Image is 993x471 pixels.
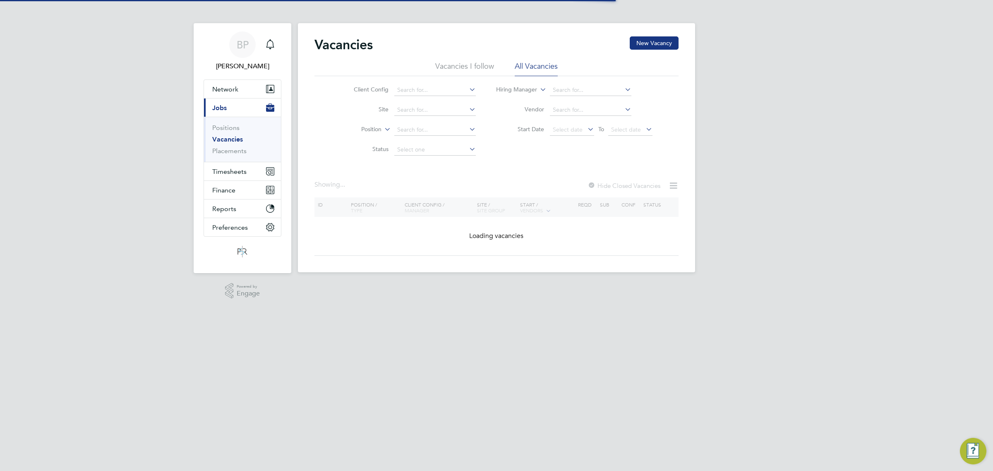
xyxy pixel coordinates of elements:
span: Select date [553,126,583,133]
label: Site [341,106,389,113]
span: BP [237,39,249,50]
input: Select one [394,144,476,156]
label: Position [334,125,381,134]
input: Search for... [394,124,476,136]
a: Powered byEngage [225,283,260,299]
label: Hide Closed Vacancies [588,182,660,190]
span: To [596,124,607,135]
li: Vacancies I follow [435,61,494,76]
a: BP[PERSON_NAME] [204,31,281,71]
a: Positions [212,124,240,132]
label: Hiring Manager [489,86,537,94]
button: Finance [204,181,281,199]
a: Vacancies [212,135,243,143]
label: Vendor [496,106,544,113]
li: All Vacancies [515,61,558,76]
label: Status [341,145,389,153]
button: New Vacancy [630,36,679,50]
a: Placements [212,147,247,155]
a: Go to home page [204,245,281,258]
label: Client Config [341,86,389,93]
button: Reports [204,199,281,218]
span: ... [340,180,345,189]
button: Preferences [204,218,281,236]
span: Network [212,85,238,93]
span: Engage [237,290,260,297]
div: Jobs [204,117,281,162]
label: Start Date [496,125,544,133]
span: Select date [611,126,641,133]
input: Search for... [550,104,631,116]
input: Search for... [394,104,476,116]
input: Search for... [550,84,631,96]
span: Preferences [212,223,248,231]
input: Search for... [394,84,476,96]
span: Ben Perkin [204,61,281,71]
span: Powered by [237,283,260,290]
span: Reports [212,205,236,213]
span: Timesheets [212,168,247,175]
div: Showing [314,180,347,189]
button: Engage Resource Center [960,438,986,464]
nav: Main navigation [194,23,291,273]
span: Jobs [212,104,227,112]
h2: Vacancies [314,36,373,53]
img: psrsolutions-logo-retina.png [235,245,250,258]
button: Jobs [204,99,281,117]
button: Network [204,80,281,98]
span: Finance [212,186,235,194]
button: Timesheets [204,162,281,180]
